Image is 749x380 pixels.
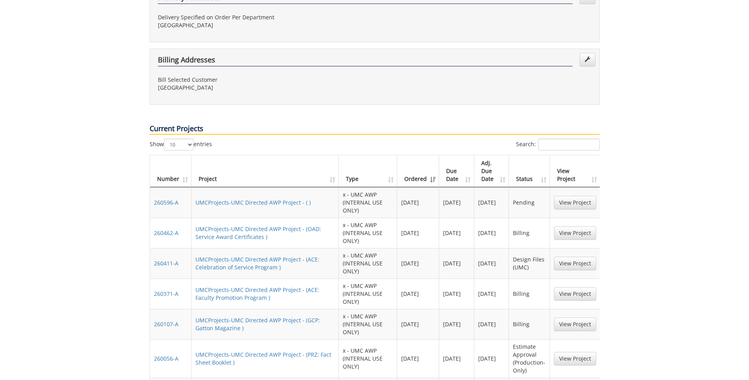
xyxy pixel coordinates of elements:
th: Type: activate to sort column ascending [339,155,397,187]
td: Estimate Approval (Production-Only) [509,339,550,378]
td: [DATE] [474,278,509,309]
td: x - UMC AWP (INTERNAL USE ONLY) [339,339,397,378]
a: View Project [554,257,596,270]
td: [DATE] [474,187,509,218]
td: [DATE] [397,187,439,218]
td: Billing [509,218,550,248]
td: [DATE] [397,248,439,278]
td: Pending [509,187,550,218]
a: UMCProjects-UMC Directed AWP Project - (ACE: Celebration of Service Program ) [195,256,319,271]
a: UMCProjects-UMC Directed AWP Project - (GCP: Gatton Magazine ) [195,316,320,332]
td: Design Files (UMC) [509,248,550,278]
td: x - UMC AWP (INTERNAL USE ONLY) [339,187,397,218]
label: Show entries [150,139,212,150]
select: Showentries [164,139,193,150]
td: [DATE] [474,309,509,339]
a: View Project [554,196,596,209]
td: [DATE] [397,309,439,339]
th: Number: activate to sort column ascending [150,155,191,187]
p: Bill Selected Customer [158,76,369,84]
a: Edit Addresses [580,53,595,66]
a: View Project [554,352,596,365]
td: [DATE] [439,339,474,378]
a: View Project [554,226,596,240]
td: [DATE] [474,339,509,378]
td: [DATE] [397,218,439,248]
a: 260411-A [154,260,178,267]
td: Billing [509,278,550,309]
a: View Project [554,287,596,301]
a: UMCProjects-UMC Directed AWP Project - (ACE: Faculty Promotion Program ) [195,286,319,301]
td: [DATE] [439,278,474,309]
td: [DATE] [474,218,509,248]
td: [DATE] [439,187,474,218]
p: Current Projects [150,124,600,135]
a: 260596-A [154,199,178,206]
td: [DATE] [474,248,509,278]
th: Due Date: activate to sort column ascending [439,155,474,187]
a: UMCProjects-UMC Directed AWP Project - ( ) [195,199,311,206]
a: UMCProjects-UMC Directed AWP Project - (PRZ: Fact Sheet Booklet ) [195,351,331,366]
a: 260107-A [154,320,178,328]
th: Project: activate to sort column ascending [191,155,339,187]
td: [DATE] [439,218,474,248]
td: x - UMC AWP (INTERNAL USE ONLY) [339,218,397,248]
td: x - UMC AWP (INTERNAL USE ONLY) [339,309,397,339]
td: [DATE] [439,309,474,339]
p: [GEOGRAPHIC_DATA] [158,84,369,92]
th: View Project: activate to sort column ascending [550,155,600,187]
td: [DATE] [397,278,439,309]
input: Search: [538,139,600,150]
a: 260371-A [154,290,178,297]
a: View Project [554,318,596,331]
th: Adj. Due Date: activate to sort column ascending [474,155,509,187]
td: x - UMC AWP (INTERNAL USE ONLY) [339,278,397,309]
h4: Billing Addresses [158,56,573,66]
a: 260056-A [154,355,178,362]
th: Status: activate to sort column ascending [509,155,550,187]
td: [DATE] [397,339,439,378]
p: [GEOGRAPHIC_DATA] [158,21,369,29]
label: Search: [516,139,600,150]
td: x - UMC AWP (INTERNAL USE ONLY) [339,248,397,278]
td: Billing [509,309,550,339]
p: Delivery Specified on Order Per Department [158,13,369,21]
th: Ordered: activate to sort column ascending [397,155,439,187]
td: [DATE] [439,248,474,278]
a: 260462-A [154,229,178,237]
a: UMCProjects-UMC Directed AWP Project - (OAD: Service Award Certificates ) [195,225,321,241]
